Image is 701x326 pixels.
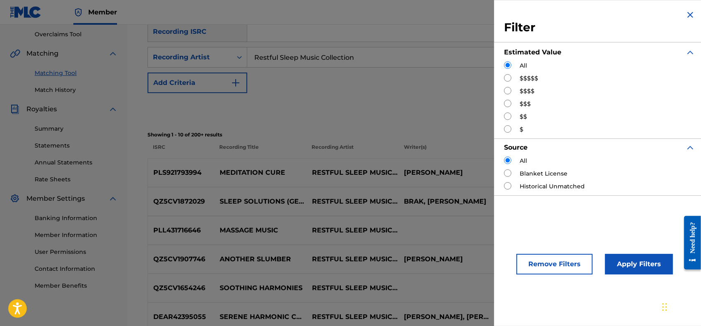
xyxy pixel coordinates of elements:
p: RESTFUL SLEEP MUSIC COLLECTION [306,254,399,264]
iframe: Resource Center [678,213,701,272]
img: expand [108,49,118,59]
div: Przeciągnij [662,295,667,319]
p: RESTFUL SLEEP MUSIC COLLECTION [306,283,399,293]
label: $$ [520,113,527,121]
img: expand [685,47,695,57]
button: Remove Filters [516,254,593,274]
p: [PERSON_NAME] [399,168,491,178]
a: Member Benefits [35,281,118,290]
span: Matching [26,49,59,59]
img: Royalties [10,104,20,114]
a: Statements [35,141,118,150]
p: [PERSON_NAME], [PERSON_NAME] [399,312,491,322]
img: MLC Logo [10,6,42,18]
img: expand [685,143,695,152]
img: Matching [10,49,20,59]
p: ISRC [148,143,214,158]
button: Apply Filters [605,254,673,274]
label: $$$$$ [520,74,538,83]
div: Widżet czatu [660,286,701,326]
label: $ [520,125,523,134]
a: Contact Information [35,265,118,273]
img: Member Settings [10,194,20,204]
div: Recording Artist [153,52,227,62]
strong: Estimated Value [504,48,561,56]
a: Rate Sheets [35,175,118,184]
strong: Source [504,143,528,151]
img: Top Rightsholder [73,7,83,17]
p: Recording Title [214,143,306,158]
span: Royalties [26,104,57,114]
h3: Filter [504,20,695,35]
a: Annual Statements [35,158,118,167]
p: Showing 1 - 10 of 200+ results [148,131,681,138]
a: Member Information [35,231,118,239]
p: SLEEP SOLUTIONS (GENTLE GUITAR SOUNDS) [214,197,307,206]
a: Summary [35,124,118,133]
label: All [520,61,527,70]
p: SERENE HARMONIC CASCADES [214,312,307,322]
p: Recording Artist [306,143,399,158]
p: RESTFUL SLEEP MUSIC COLLECTION [306,312,399,322]
p: DEAR42395055 [148,312,214,322]
label: All [520,157,527,165]
a: User Permissions [35,248,118,256]
p: SOOTHING HARMONIES [214,283,307,293]
p: ANOTHER SLUMBER [214,254,307,264]
label: Historical Unmatched [520,182,585,191]
img: expand [108,194,118,204]
a: Overclaims Tool [35,30,118,39]
p: BRAK, [PERSON_NAME] [399,197,491,206]
p: PLL431716646 [148,225,214,235]
p: Writer(s) [399,143,491,158]
img: expand [108,104,118,114]
label: $$$$ [520,87,535,96]
p: QZ5CV1654246 [148,283,214,293]
p: MASSAGE MUSIC [214,225,307,235]
p: QZ5CV1872029 [148,197,214,206]
p: MEDITATION CURE [214,168,307,178]
span: Member [88,7,117,17]
p: RESTFUL SLEEP MUSIC COLLECTION [306,225,399,235]
p: RESTFUL SLEEP MUSIC COLLECTION [306,168,399,178]
label: $$$ [520,100,531,108]
p: RESTFUL SLEEP MUSIC COLLECTION [306,197,399,206]
img: 9d2ae6d4665cec9f34b9.svg [231,78,241,88]
p: PLS921793994 [148,168,214,178]
button: Add Criteria [148,73,247,93]
a: Banking Information [35,214,118,223]
iframe: Chat Widget [660,286,701,326]
a: Matching Tool [35,69,118,77]
img: close [685,10,695,20]
span: Member Settings [26,194,85,204]
p: [PERSON_NAME] [399,254,491,264]
a: Match History [35,86,118,94]
p: QZ5CV1907746 [148,254,214,264]
label: Blanket License [520,169,567,178]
